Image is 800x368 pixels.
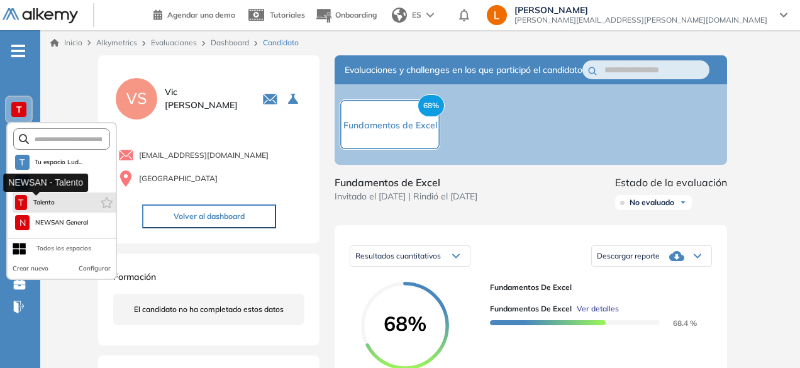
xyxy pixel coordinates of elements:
[211,38,249,47] a: Dashboard
[35,157,83,167] span: Tu espacio Lud...
[263,37,299,48] span: Candidato
[134,304,284,315] span: El candidato no ha completado estos datos
[361,313,449,333] span: 68%
[355,251,441,260] span: Resultados cuantitativos
[18,198,23,208] span: T
[113,271,156,282] span: Formación
[13,264,48,274] button: Crear nuevo
[572,303,619,315] button: Ver detalles
[3,174,88,192] div: NEWSAN - Talento
[35,218,88,228] span: NEWSAN General
[315,2,377,29] button: Onboarding
[96,38,137,47] span: Alkymetrics
[142,204,276,228] button: Volver al dashboard
[490,282,702,293] span: Fundamentos de Excel
[514,15,767,25] span: [PERSON_NAME][EMAIL_ADDRESS][PERSON_NAME][DOMAIN_NAME]
[658,318,697,328] span: 68.4 %
[139,173,218,184] span: [GEOGRAPHIC_DATA]
[343,120,437,131] span: Fundamentos de Excel
[345,64,582,77] span: Evaluaciones y challenges en los que participó el candidato
[19,218,26,228] span: N
[514,5,767,15] span: [PERSON_NAME]
[151,38,197,47] a: Evaluaciones
[418,94,445,117] span: 68%
[490,303,572,315] span: Fundamentos de Excel
[50,37,82,48] a: Inicio
[3,8,78,24] img: Logo
[153,6,235,21] a: Agendar una demo
[270,10,305,20] span: Tutoriales
[113,75,160,122] img: PROFILE_MENU_LOGO_USER
[392,8,407,23] img: world
[577,303,619,315] span: Ver detalles
[79,264,111,274] button: Configurar
[16,104,22,114] span: T
[32,198,57,208] span: Talento
[679,199,687,206] img: Ícono de flecha
[11,50,25,52] i: -
[335,10,377,20] span: Onboarding
[167,10,235,20] span: Agendar una demo
[426,13,434,18] img: arrow
[615,175,727,190] span: Estado de la evaluación
[139,150,269,161] span: [EMAIL_ADDRESS][DOMAIN_NAME]
[335,175,477,190] span: Fundamentos de Excel
[165,86,247,112] span: Vic [PERSON_NAME]
[412,9,421,21] span: ES
[19,157,25,167] span: T
[630,198,674,208] span: No evaluado
[36,243,91,254] div: Todos los espacios
[597,251,660,261] span: Descargar reporte
[335,190,477,203] span: Invitado el [DATE] | Rindió el [DATE]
